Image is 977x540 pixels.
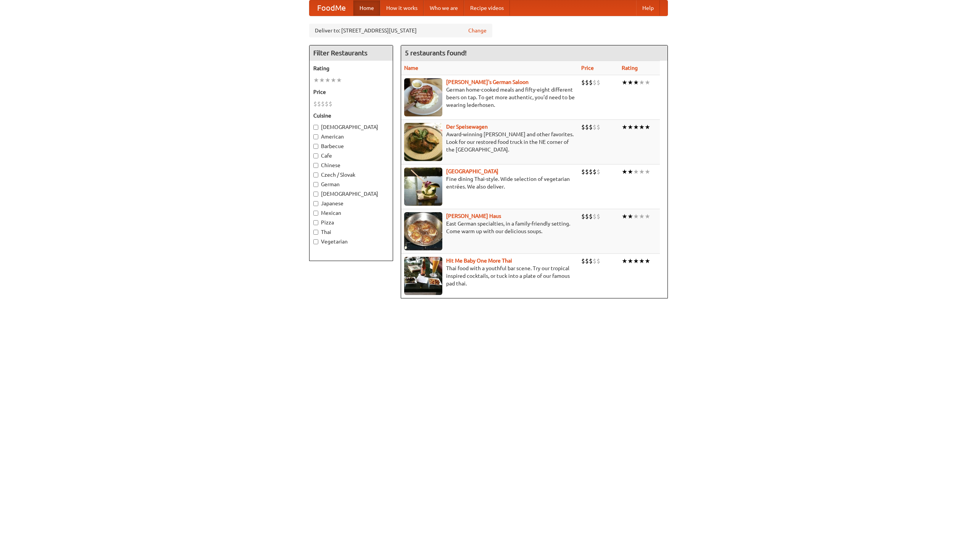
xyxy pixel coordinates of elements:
a: [PERSON_NAME]'s German Saloon [446,79,529,85]
img: kohlhaus.jpg [404,212,442,250]
li: ★ [633,257,639,265]
li: ★ [645,78,650,87]
a: Help [636,0,660,16]
li: ★ [622,78,627,87]
a: How it works [380,0,424,16]
a: Home [353,0,380,16]
label: Thai [313,228,389,236]
li: ★ [645,257,650,265]
label: [DEMOGRAPHIC_DATA] [313,123,389,131]
a: Recipe videos [464,0,510,16]
li: $ [321,100,325,108]
li: ★ [627,212,633,221]
label: Cafe [313,152,389,160]
a: Price [581,65,594,71]
label: [DEMOGRAPHIC_DATA] [313,190,389,198]
input: [DEMOGRAPHIC_DATA] [313,125,318,130]
label: Czech / Slovak [313,171,389,179]
li: ★ [633,123,639,131]
li: $ [593,78,597,87]
label: Vegetarian [313,238,389,245]
li: $ [585,257,589,265]
input: Barbecue [313,144,318,149]
li: $ [325,100,329,108]
li: ★ [627,123,633,131]
img: babythai.jpg [404,257,442,295]
li: ★ [639,168,645,176]
p: Thai food with a youthful bar scene. Try our tropical inspired cocktails, or tuck into a plate of... [404,264,575,287]
li: $ [589,257,593,265]
h5: Price [313,88,389,96]
li: $ [593,168,597,176]
li: $ [585,123,589,131]
li: $ [585,78,589,87]
label: American [313,133,389,140]
input: Pizza [313,220,318,225]
li: ★ [645,123,650,131]
li: ★ [622,257,627,265]
input: American [313,134,318,139]
li: ★ [645,168,650,176]
img: satay.jpg [404,168,442,206]
a: Der Speisewagen [446,124,488,130]
a: Hit Me Baby One More Thai [446,258,512,264]
p: Fine dining Thai-style. Wide selection of vegetarian entrées. We also deliver. [404,175,575,190]
a: Change [468,27,487,34]
p: German home-cooked meals and fifty-eight different beers on tap. To get more authentic, you'd nee... [404,86,575,109]
input: Czech / Slovak [313,172,318,177]
li: ★ [325,76,331,84]
li: $ [597,257,600,265]
li: ★ [639,78,645,87]
li: ★ [622,212,627,221]
input: Mexican [313,211,318,216]
li: $ [597,212,600,221]
li: $ [593,257,597,265]
a: [PERSON_NAME] Haus [446,213,501,219]
li: ★ [633,78,639,87]
li: $ [589,168,593,176]
input: Vegetarian [313,239,318,244]
a: Who we are [424,0,464,16]
li: ★ [319,76,325,84]
li: $ [581,123,585,131]
li: ★ [633,168,639,176]
li: ★ [313,76,319,84]
img: speisewagen.jpg [404,123,442,161]
a: Rating [622,65,638,71]
li: $ [597,168,600,176]
a: [GEOGRAPHIC_DATA] [446,168,498,174]
li: ★ [627,257,633,265]
li: $ [589,212,593,221]
img: esthers.jpg [404,78,442,116]
label: Barbecue [313,142,389,150]
a: FoodMe [310,0,353,16]
li: $ [585,212,589,221]
li: $ [313,100,317,108]
p: East German specialties, in a family-friendly setting. Come warm up with our delicious soups. [404,220,575,235]
input: [DEMOGRAPHIC_DATA] [313,192,318,197]
input: Chinese [313,163,318,168]
li: ★ [639,212,645,221]
li: ★ [639,257,645,265]
li: ★ [639,123,645,131]
li: $ [317,100,321,108]
li: ★ [627,168,633,176]
label: Mexican [313,209,389,217]
div: Deliver to: [STREET_ADDRESS][US_STATE] [309,24,492,37]
li: ★ [627,78,633,87]
input: Japanese [313,201,318,206]
li: ★ [633,212,639,221]
li: $ [329,100,332,108]
li: ★ [645,212,650,221]
li: $ [597,123,600,131]
li: $ [581,212,585,221]
label: German [313,181,389,188]
li: ★ [336,76,342,84]
input: Cafe [313,153,318,158]
input: German [313,182,318,187]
